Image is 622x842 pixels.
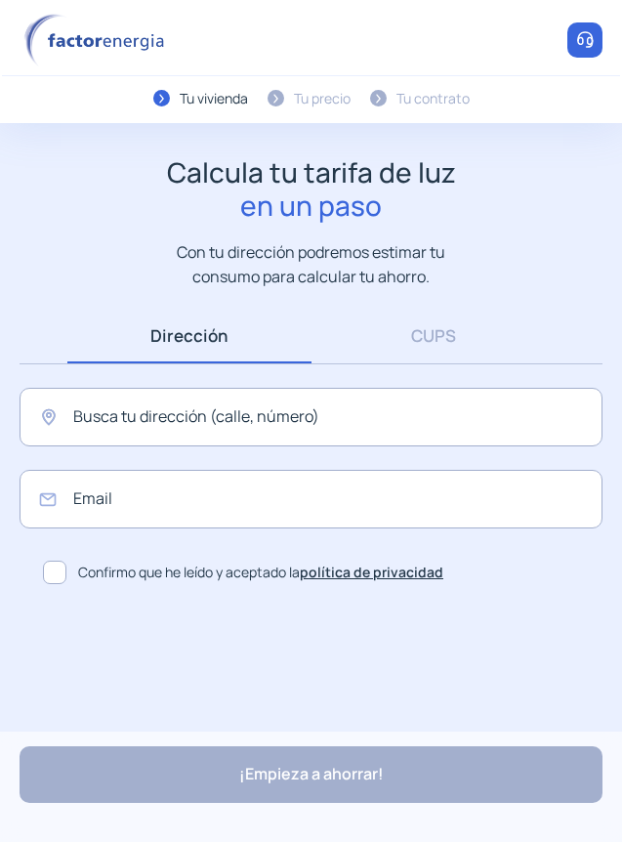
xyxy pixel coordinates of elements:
div: Tu precio [294,88,351,109]
p: Con tu dirección podremos estimar tu consumo para calcular tu ahorro. [157,240,465,288]
div: Tu contrato [396,88,470,109]
a: política de privacidad [300,563,443,581]
a: CUPS [311,308,556,363]
div: Tu vivienda [180,88,248,109]
img: logo factor [20,14,176,67]
a: Dirección [67,308,311,363]
span: en un paso [167,189,456,223]
span: Confirmo que he leído y aceptado la [78,562,443,583]
h1: Calcula tu tarifa de luz [167,156,456,222]
img: llamar [575,30,595,50]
